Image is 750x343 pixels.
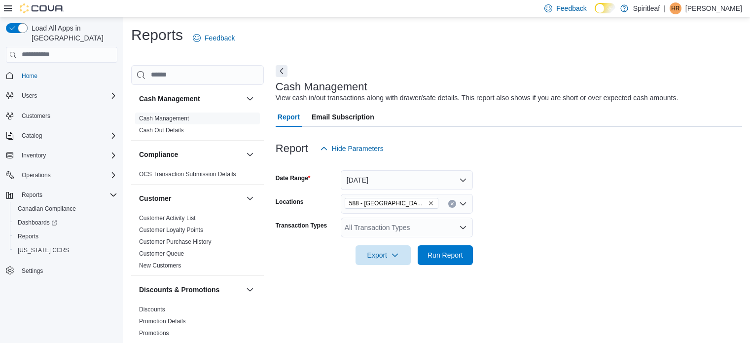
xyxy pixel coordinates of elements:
span: Cash Out Details [139,126,184,134]
span: Reports [18,189,117,201]
span: Canadian Compliance [14,203,117,215]
span: Export [361,245,405,265]
a: Discounts [139,306,165,313]
span: Customer Loyalty Points [139,226,203,234]
div: Customer [131,212,264,275]
button: Hide Parameters [316,139,388,158]
span: Dashboards [14,217,117,229]
div: Holly R [670,2,681,14]
h3: Report [276,143,308,154]
button: Cash Management [244,93,256,105]
button: Operations [2,168,121,182]
button: Reports [18,189,46,201]
span: 588 - Spiritleaf West Hunt Crossroads (Nepean) [345,198,438,209]
button: Customer [139,193,242,203]
label: Transaction Types [276,222,327,229]
a: Customer Loyalty Points [139,227,203,233]
button: Inventory [18,150,50,161]
button: Users [18,90,41,102]
a: OCS Transaction Submission Details [139,171,236,178]
a: Customers [18,110,54,122]
button: Discounts & Promotions [139,285,242,295]
span: HR [671,2,679,14]
span: Promotion Details [139,317,186,325]
button: Settings [2,263,121,277]
a: Canadian Compliance [14,203,80,215]
span: Customer Purchase History [139,238,212,246]
span: OCS Transaction Submission Details [139,170,236,178]
span: [US_STATE] CCRS [18,246,69,254]
button: Catalog [2,129,121,143]
a: Settings [18,265,47,277]
h3: Cash Management [139,94,200,104]
button: Customers [2,109,121,123]
span: Run Report [428,250,463,260]
span: Feedback [556,3,586,13]
span: Operations [22,171,51,179]
button: Compliance [244,149,256,160]
div: Cash Management [131,113,264,140]
h1: Reports [131,25,183,45]
a: Promotion Details [139,318,186,325]
span: Users [18,90,117,102]
span: Canadian Compliance [18,205,76,213]
a: Customer Activity List [139,215,196,222]
span: Washington CCRS [14,244,117,256]
span: Load All Apps in [GEOGRAPHIC_DATA] [28,23,117,43]
button: Compliance [139,150,242,159]
h3: Discounts & Promotions [139,285,219,295]
button: Users [2,89,121,103]
button: Reports [10,229,121,243]
a: Promotions [139,330,169,337]
a: Customer Queue [139,250,184,257]
div: View cash in/out transactions along with drawer/safe details. This report also shows if you are s... [276,93,679,103]
nav: Complex example [6,65,117,304]
button: Customer [244,192,256,204]
span: Reports [22,191,42,199]
span: Cash Management [139,114,189,122]
button: [DATE] [341,170,473,190]
p: Spiritleaf [633,2,660,14]
a: New Customers [139,262,181,269]
span: Customers [18,110,117,122]
a: [US_STATE] CCRS [14,244,73,256]
button: Cash Management [139,94,242,104]
span: Email Subscription [312,107,374,127]
span: Settings [18,264,117,276]
label: Locations [276,198,304,206]
span: Customer Activity List [139,214,196,222]
a: Feedback [189,28,239,48]
p: | [664,2,666,14]
span: Inventory [22,152,46,159]
span: New Customers [139,262,181,269]
span: Home [18,70,117,82]
button: Inventory [2,149,121,162]
a: Cash Out Details [139,127,184,134]
span: Operations [18,169,117,181]
span: Customer Queue [139,250,184,258]
span: Reports [18,232,38,240]
button: Catalog [18,130,46,142]
span: Catalog [22,132,42,140]
label: Date Range [276,174,311,182]
h3: Cash Management [276,81,367,93]
button: Canadian Compliance [10,202,121,216]
span: Hide Parameters [332,144,384,153]
p: [PERSON_NAME] [685,2,742,14]
a: Home [18,70,41,82]
span: Report [278,107,300,127]
button: Reports [2,188,121,202]
span: Customers [22,112,50,120]
button: Export [356,245,411,265]
a: Dashboards [10,216,121,229]
span: Feedback [205,33,235,43]
button: Open list of options [459,200,467,208]
span: 588 - [GEOGRAPHIC_DATA][PERSON_NAME] ([GEOGRAPHIC_DATA]) [349,198,426,208]
button: Operations [18,169,55,181]
span: Users [22,92,37,100]
button: Open list of options [459,224,467,231]
a: Dashboards [14,217,61,229]
button: Remove 588 - Spiritleaf West Hunt Crossroads (Nepean) from selection in this group [428,200,434,206]
span: Catalog [18,130,117,142]
img: Cova [20,3,64,13]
